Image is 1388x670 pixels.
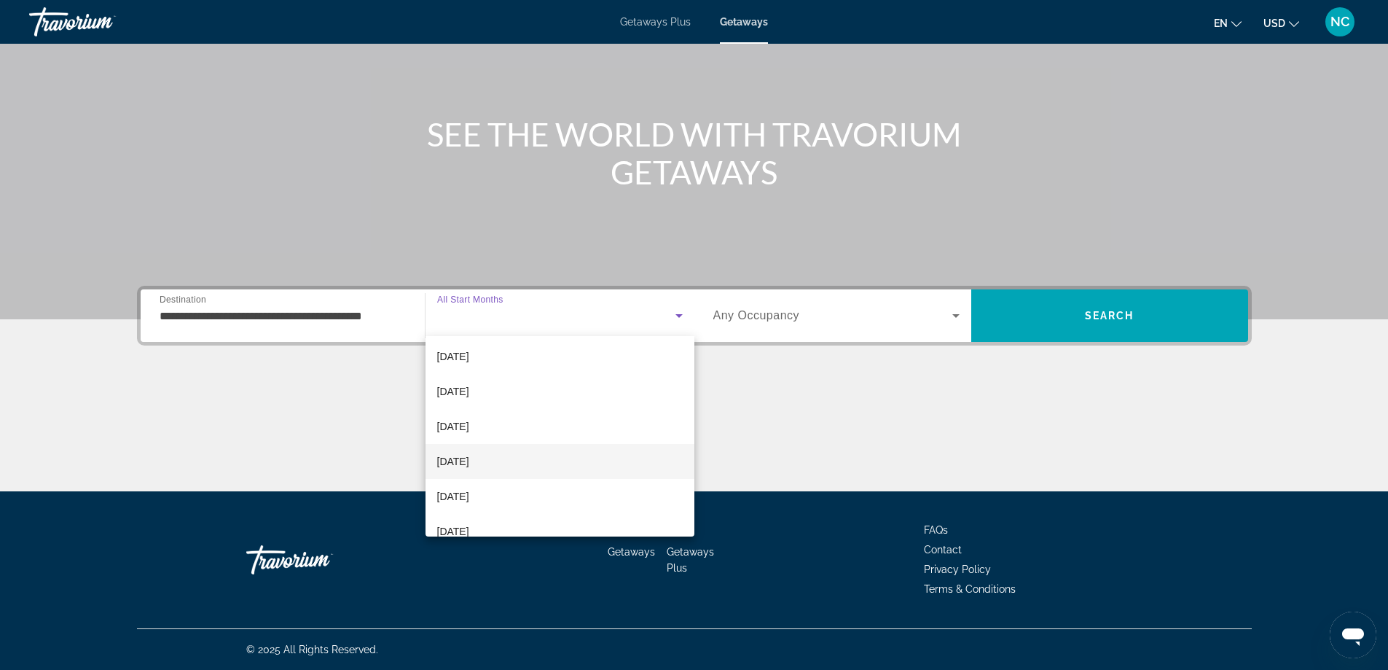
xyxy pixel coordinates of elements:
span: [DATE] [437,418,469,435]
span: [DATE] [437,348,469,365]
span: [DATE] [437,383,469,400]
span: [DATE] [437,488,469,505]
iframe: Button to launch messaging window [1330,612,1376,658]
span: [DATE] [437,453,469,470]
span: [DATE] [437,523,469,540]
